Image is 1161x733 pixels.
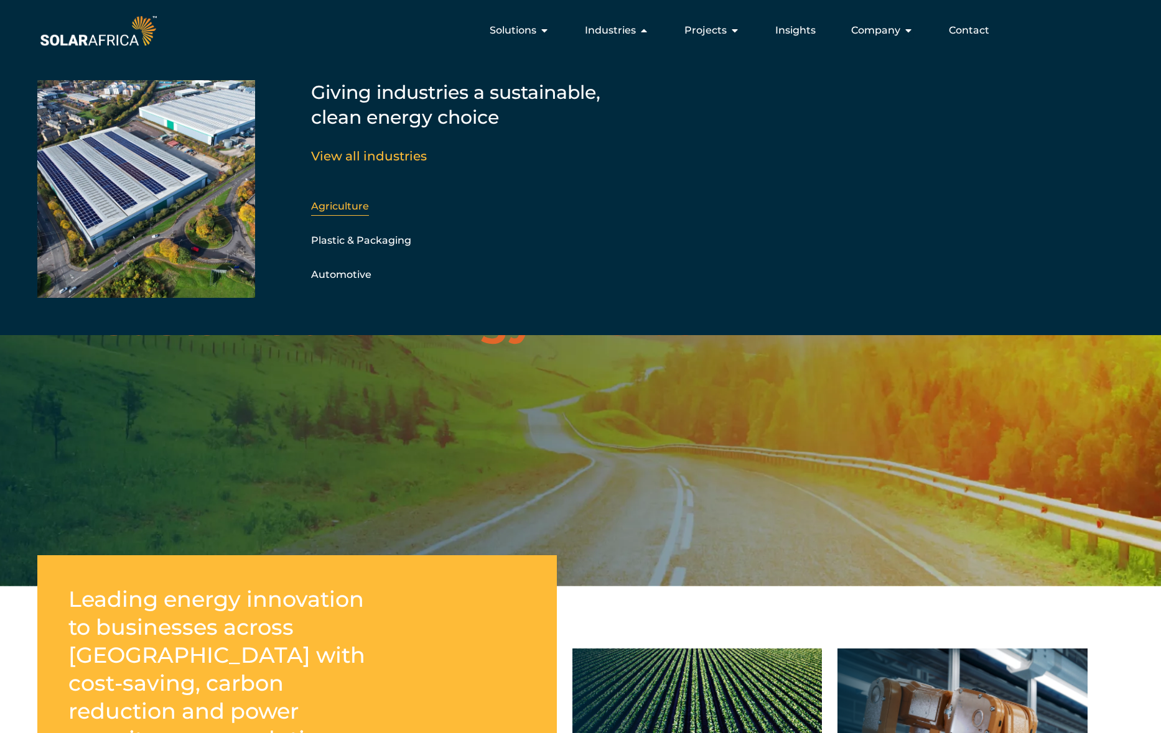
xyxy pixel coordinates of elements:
[159,18,999,43] nav: Menu
[585,23,636,38] span: Industries
[311,234,411,246] a: Plastic & Packaging
[684,23,727,38] span: Projects
[311,80,622,130] h5: Giving industries a sustainable, clean energy choice
[159,18,999,43] div: Menu Toggle
[311,269,371,280] a: Automotive
[311,200,369,212] a: Agriculture
[851,23,900,38] span: Company
[775,23,816,38] a: Insights
[490,23,536,38] span: Solutions
[949,23,989,38] a: Contact
[311,149,427,164] a: View all industries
